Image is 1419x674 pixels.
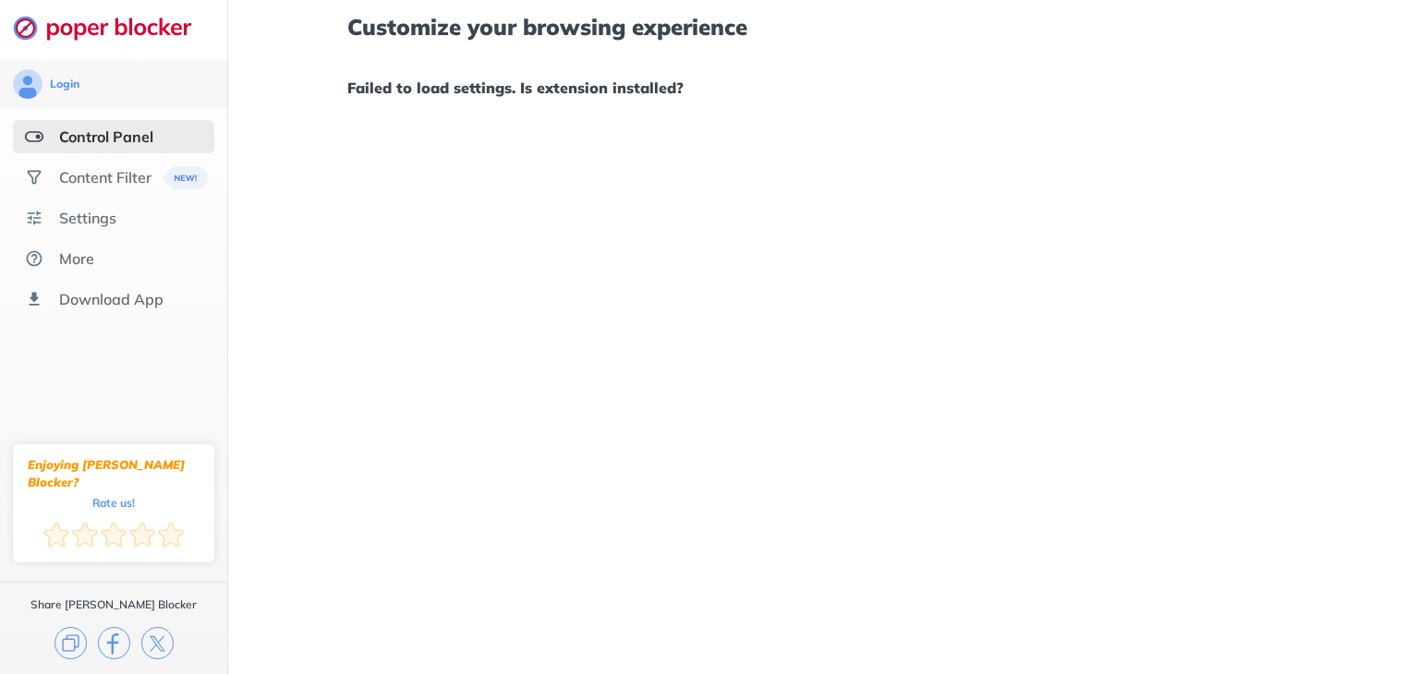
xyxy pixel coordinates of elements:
div: Download App [59,290,164,308]
img: x.svg [141,627,174,659]
div: Rate us! [92,499,135,507]
img: download-app.svg [25,290,43,308]
img: about.svg [25,249,43,268]
div: Share [PERSON_NAME] Blocker [30,597,197,612]
div: Settings [59,209,116,227]
img: features-selected.svg [25,127,43,146]
div: Enjoying [PERSON_NAME] Blocker? [28,456,200,491]
img: avatar.svg [13,69,42,99]
img: menuBanner.svg [163,166,208,189]
img: facebook.svg [98,627,130,659]
div: Content Filter [59,168,152,187]
img: logo-webpage.svg [13,15,212,41]
img: social.svg [25,168,43,187]
h1: Failed to load settings. Is extension installed? [347,76,1300,100]
div: Login [50,77,79,91]
img: settings.svg [25,209,43,227]
div: More [59,249,94,268]
div: Control Panel [59,127,153,146]
h1: Customize your browsing experience [347,15,1300,39]
img: copy.svg [55,627,87,659]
